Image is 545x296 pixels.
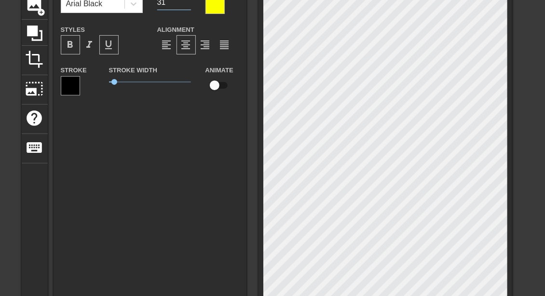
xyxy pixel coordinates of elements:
span: add_circle [38,8,46,16]
span: format_underline [103,39,115,51]
label: Stroke [61,66,87,75]
span: format_align_left [161,39,173,51]
span: format_align_center [180,39,192,51]
span: keyboard [26,138,44,157]
span: format_align_right [200,39,211,51]
span: format_italic [84,39,95,51]
span: format_bold [65,39,76,51]
label: Stroke Width [109,66,157,75]
span: help [26,109,44,127]
label: Animate [205,66,233,75]
label: Styles [61,25,85,35]
span: crop [26,50,44,68]
span: photo_size_select_large [26,80,44,98]
span: format_align_justify [219,39,231,51]
label: Alignment [157,25,194,35]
